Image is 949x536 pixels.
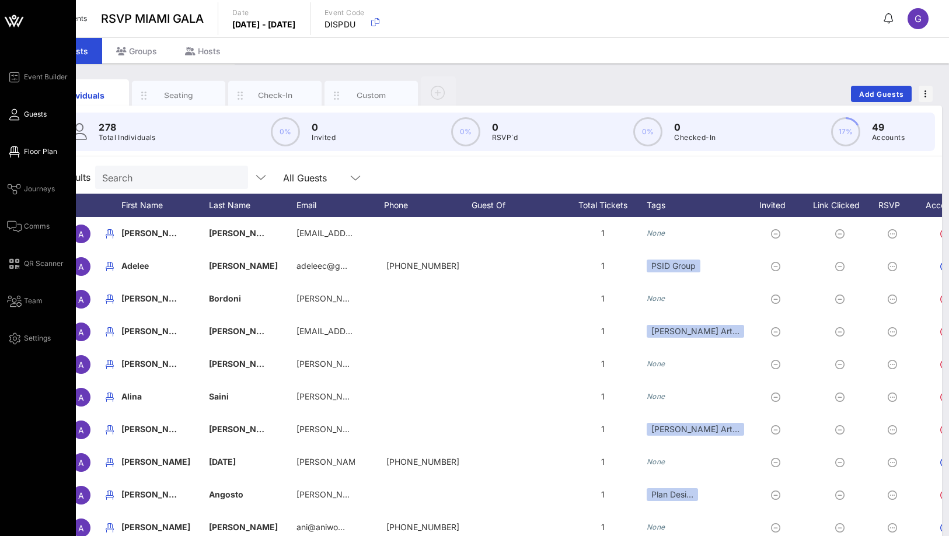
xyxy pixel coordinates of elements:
span: [EMAIL_ADDRESS][DOMAIN_NAME] [296,326,437,336]
div: [PERSON_NAME] Art… [647,423,744,436]
span: Settings [24,333,51,344]
span: [EMAIL_ADDRESS][DOMAIN_NAME] [296,228,437,238]
a: Guests [7,107,47,121]
p: 278 [99,120,156,134]
a: Floor Plan [7,145,57,159]
span: A [78,327,84,337]
span: [PERSON_NAME] [121,424,190,434]
div: 1 [559,478,647,511]
div: Total Tickets [559,194,647,217]
span: A [78,523,84,533]
a: Comms [7,219,50,233]
p: 0 [674,120,716,134]
span: [PERSON_NAME] [209,522,278,532]
a: Team [7,294,43,308]
div: 1 [559,380,647,413]
div: Link Clicked [810,194,874,217]
span: [PERSON_NAME][EMAIL_ADDRESS][DOMAIN_NAME] [296,424,504,434]
span: [PERSON_NAME] [121,457,190,467]
div: 1 [559,315,647,348]
p: RSVP`d [492,132,518,143]
i: None [647,359,665,368]
p: Event Code [325,7,365,19]
span: [PERSON_NAME] [209,359,278,369]
p: 0 [492,120,518,134]
span: A [78,229,84,239]
a: Journeys [7,182,55,196]
i: None [647,392,665,401]
div: RSVP [874,194,915,217]
span: [PERSON_NAME] [121,489,190,499]
span: Team [24,296,43,306]
span: [PERSON_NAME][EMAIL_ADDRESS][DOMAIN_NAME] [296,293,504,303]
p: Total Individuals [99,132,156,143]
p: Date [232,7,296,19]
a: QR Scanner [7,257,64,271]
div: Phone [384,194,472,217]
p: [PERSON_NAME]… [296,446,355,478]
div: G [908,8,929,29]
span: Angosto [209,489,243,499]
p: [DATE] - [DATE] [232,19,296,30]
span: [PERSON_NAME] [121,359,190,369]
div: Check-In [249,90,301,101]
span: [PERSON_NAME] [209,261,278,271]
div: 1 [559,250,647,282]
span: [DATE] [209,457,236,467]
i: None [647,457,665,466]
span: A [78,491,84,500]
div: Last Name [209,194,296,217]
span: A [78,360,84,370]
span: Bordoni [209,293,241,303]
span: [PERSON_NAME] [121,228,190,238]
div: 1 [559,217,647,250]
p: Checked-In [674,132,716,143]
span: G [915,13,922,24]
span: +17864129741 [386,261,459,271]
span: +12159011115 [386,457,459,467]
i: None [647,294,665,303]
div: Invited [746,194,810,217]
p: Invited [312,132,336,143]
span: A [78,458,84,468]
div: Guest Of [472,194,559,217]
p: adeleec@g… [296,250,347,282]
button: Add Guests [851,86,912,102]
div: 1 [559,413,647,446]
div: Hosts [171,38,235,64]
span: [PERSON_NAME] [209,424,278,434]
span: Journeys [24,184,55,194]
div: Individuals [57,89,109,101]
span: [PERSON_NAME] [209,228,278,238]
div: All Guests [283,173,327,183]
span: [PERSON_NAME][EMAIL_ADDRESS][DOMAIN_NAME] [296,391,504,401]
a: Settings [7,331,51,345]
i: None [647,229,665,237]
div: 1 [559,282,647,315]
p: 49 [872,120,905,134]
span: Add Guests [859,90,905,99]
p: DISPDU [325,19,365,30]
span: RSVP MIAMI GALA [101,10,204,27]
i: None [647,523,665,531]
a: Event Builder [7,70,68,84]
div: Groups [102,38,171,64]
div: PSID Group [647,260,700,272]
span: [PERSON_NAME] [121,326,190,336]
span: [PERSON_NAME][EMAIL_ADDRESS][DOMAIN_NAME] [296,489,504,499]
div: Tags [647,194,746,217]
span: +19176910685 [386,522,459,532]
span: A [78,262,84,272]
div: 1 [559,446,647,478]
p: 0 [312,120,336,134]
div: Plan Desi… [647,488,698,501]
p: Accounts [872,132,905,143]
span: Adelee [121,261,149,271]
div: Email [296,194,384,217]
div: Seating [153,90,205,101]
span: A [78,393,84,402]
span: Comms [24,221,50,232]
span: Event Builder [24,72,68,82]
span: [PERSON_NAME][EMAIL_ADDRESS][DOMAIN_NAME] [296,359,504,369]
span: [PERSON_NAME] [209,326,278,336]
